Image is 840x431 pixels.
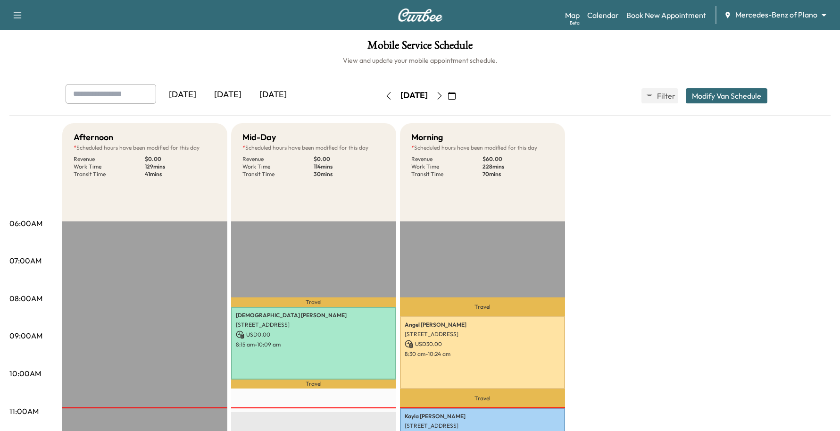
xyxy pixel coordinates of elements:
[405,330,560,338] p: [STREET_ADDRESS]
[242,155,314,163] p: Revenue
[570,19,580,26] div: Beta
[74,170,145,178] p: Transit Time
[74,155,145,163] p: Revenue
[405,422,560,430] p: [STREET_ADDRESS]
[400,389,565,408] p: Travel
[9,330,42,341] p: 09:00AM
[205,84,250,106] div: [DATE]
[9,368,41,379] p: 10:00AM
[145,170,216,178] p: 41 mins
[9,406,39,417] p: 11:00AM
[314,170,385,178] p: 30 mins
[236,341,391,348] p: 8:15 am - 10:09 am
[9,255,42,266] p: 07:00AM
[686,88,767,103] button: Modify Van Schedule
[145,155,216,163] p: $ 0.00
[145,163,216,170] p: 129 mins
[735,9,817,20] span: Mercedes-Benz of Plano
[405,321,560,329] p: Angel [PERSON_NAME]
[160,84,205,106] div: [DATE]
[314,155,385,163] p: $ 0.00
[236,312,391,319] p: [DEMOGRAPHIC_DATA] [PERSON_NAME]
[242,163,314,170] p: Work Time
[411,163,482,170] p: Work Time
[398,8,443,22] img: Curbee Logo
[626,9,706,21] a: Book New Appointment
[482,155,554,163] p: $ 60.00
[405,340,560,348] p: USD 30.00
[9,56,831,65] h6: View and update your mobile appointment schedule.
[405,350,560,358] p: 8:30 am - 10:24 am
[405,413,560,420] p: Kayla [PERSON_NAME]
[231,380,396,389] p: Travel
[242,144,385,152] p: Scheduled hours have been modified for this day
[9,218,42,229] p: 06:00AM
[236,330,391,339] p: USD 0.00
[74,163,145,170] p: Work Time
[565,9,580,21] a: MapBeta
[236,321,391,329] p: [STREET_ADDRESS]
[242,131,276,144] h5: Mid-Day
[411,170,482,178] p: Transit Time
[314,163,385,170] p: 114 mins
[74,144,216,152] p: Scheduled hours have been modified for this day
[641,88,678,103] button: Filter
[482,163,554,170] p: 228 mins
[482,170,554,178] p: 70 mins
[231,297,396,307] p: Travel
[250,84,296,106] div: [DATE]
[411,155,482,163] p: Revenue
[9,40,831,56] h1: Mobile Service Schedule
[587,9,619,21] a: Calendar
[400,90,428,101] div: [DATE]
[74,131,113,144] h5: Afternoon
[657,90,674,101] span: Filter
[400,297,565,316] p: Travel
[242,170,314,178] p: Transit Time
[411,131,443,144] h5: Morning
[9,293,42,304] p: 08:00AM
[411,144,554,152] p: Scheduled hours have been modified for this day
